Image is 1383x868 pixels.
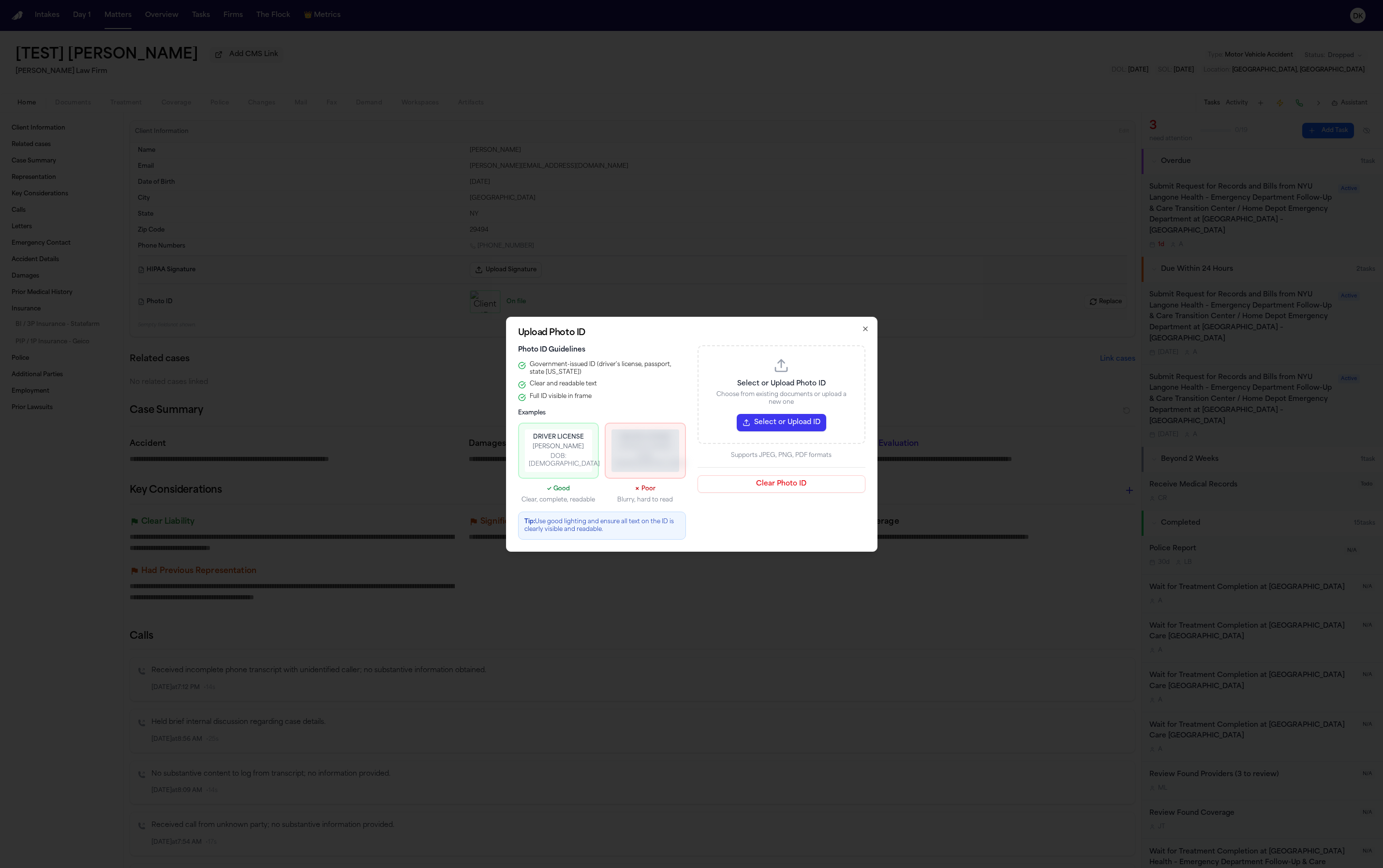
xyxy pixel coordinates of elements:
[710,379,853,389] p: Select or Upload Photo ID
[518,409,686,417] h4: Examples
[615,433,675,441] div: DRIVER LICENSE
[518,345,686,355] h3: Photo ID Guidelines
[635,486,655,492] span: ✗ Poor
[529,433,589,441] div: DRIVER LICENSE
[518,496,599,504] p: Clear, complete, readable
[737,414,826,431] button: Select or Upload ID
[710,391,853,406] p: Choose from existing documents or upload a new one
[698,452,865,459] div: Supports JPEG, PNG, PDF formats
[698,475,865,493] button: Clear Photo ID
[530,361,686,376] span: Government-issued ID (driver's license, passport, state [US_STATE])
[615,453,675,468] div: DOB: [DEMOGRAPHIC_DATA]
[529,443,589,451] div: [PERSON_NAME]
[605,496,686,504] p: Blurry, hard to read
[530,393,592,400] span: Full ID visible in frame
[530,380,597,388] span: Clear and readable text
[615,443,675,451] div: [PERSON_NAME]
[524,519,535,525] strong: Tip:
[547,486,570,492] span: ✓ Good
[524,518,680,533] p: Use good lighting and ensure all text on the ID is clearly visible and readable.
[529,453,589,468] div: DOB: [DEMOGRAPHIC_DATA]
[518,329,865,338] h2: Upload Photo ID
